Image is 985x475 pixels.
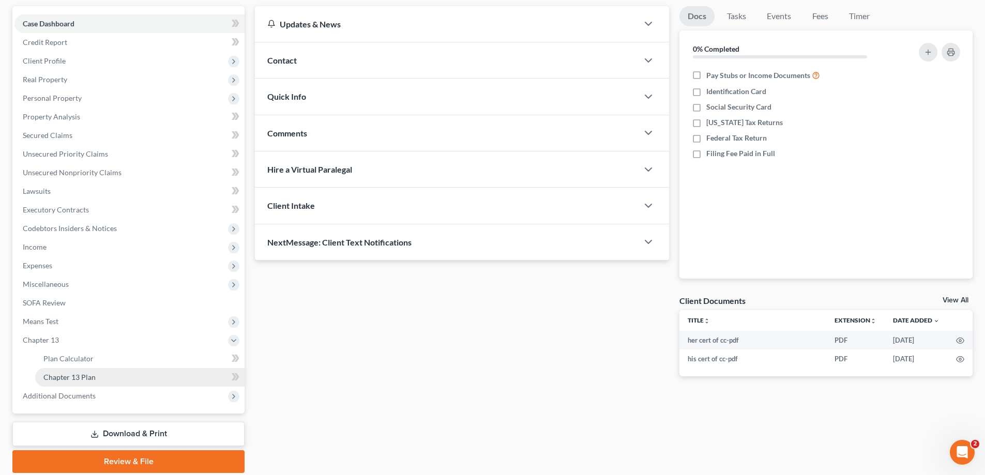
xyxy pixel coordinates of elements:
span: Social Security Card [706,102,771,112]
span: Credit Report [23,38,67,47]
span: Unsecured Priority Claims [23,149,108,158]
a: Unsecured Priority Claims [14,145,245,163]
span: Real Property [23,75,67,84]
a: SOFA Review [14,294,245,312]
span: Hire a Virtual Paralegal [267,164,352,174]
span: Contact [267,55,297,65]
span: Quick Info [267,91,306,101]
span: [US_STATE] Tax Returns [706,117,783,128]
span: NextMessage: Client Text Notifications [267,237,412,247]
a: Case Dashboard [14,14,245,33]
div: Client Documents [679,295,746,306]
span: Personal Property [23,94,82,102]
span: Federal Tax Return [706,133,767,143]
td: his cert of cc-pdf [679,349,826,368]
span: Income [23,242,47,251]
a: Fees [804,6,837,26]
span: Case Dashboard [23,19,74,28]
iframe: Intercom live chat [950,440,975,465]
td: her cert of cc-pdf [679,331,826,349]
span: Filing Fee Paid in Full [706,148,775,159]
a: Property Analysis [14,108,245,126]
span: Unsecured Nonpriority Claims [23,168,122,177]
div: Updates & News [267,19,626,29]
span: 2 [971,440,979,448]
i: unfold_more [704,318,710,324]
span: Secured Claims [23,131,72,140]
span: Means Test [23,317,58,326]
span: Miscellaneous [23,280,69,288]
strong: 0% Completed [693,44,739,53]
a: Events [759,6,799,26]
i: expand_more [933,318,939,324]
span: Property Analysis [23,112,80,121]
a: Date Added expand_more [893,316,939,324]
span: Client Profile [23,56,66,65]
span: Codebtors Insiders & Notices [23,224,117,233]
td: PDF [826,349,885,368]
span: Identification Card [706,86,766,97]
a: View All [943,297,968,304]
a: Secured Claims [14,126,245,145]
span: Expenses [23,261,52,270]
span: Additional Documents [23,391,96,400]
a: Download & Print [12,422,245,446]
span: Lawsuits [23,187,51,195]
a: Executory Contracts [14,201,245,219]
span: Chapter 13 [23,335,59,344]
span: Pay Stubs or Income Documents [706,70,810,81]
td: [DATE] [885,349,948,368]
a: Docs [679,6,715,26]
span: Client Intake [267,201,315,210]
a: Credit Report [14,33,245,52]
i: unfold_more [870,318,876,324]
a: Lawsuits [14,182,245,201]
a: Chapter 13 Plan [35,368,245,387]
a: Titleunfold_more [688,316,710,324]
a: Extensionunfold_more [835,316,876,324]
span: Plan Calculator [43,354,94,363]
a: Plan Calculator [35,349,245,368]
span: SOFA Review [23,298,66,307]
a: Review & File [12,450,245,473]
span: Comments [267,128,307,138]
a: Unsecured Nonpriority Claims [14,163,245,182]
a: Timer [841,6,878,26]
td: [DATE] [885,331,948,349]
a: Tasks [719,6,754,26]
td: PDF [826,331,885,349]
span: Executory Contracts [23,205,89,214]
span: Chapter 13 Plan [43,373,96,381]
